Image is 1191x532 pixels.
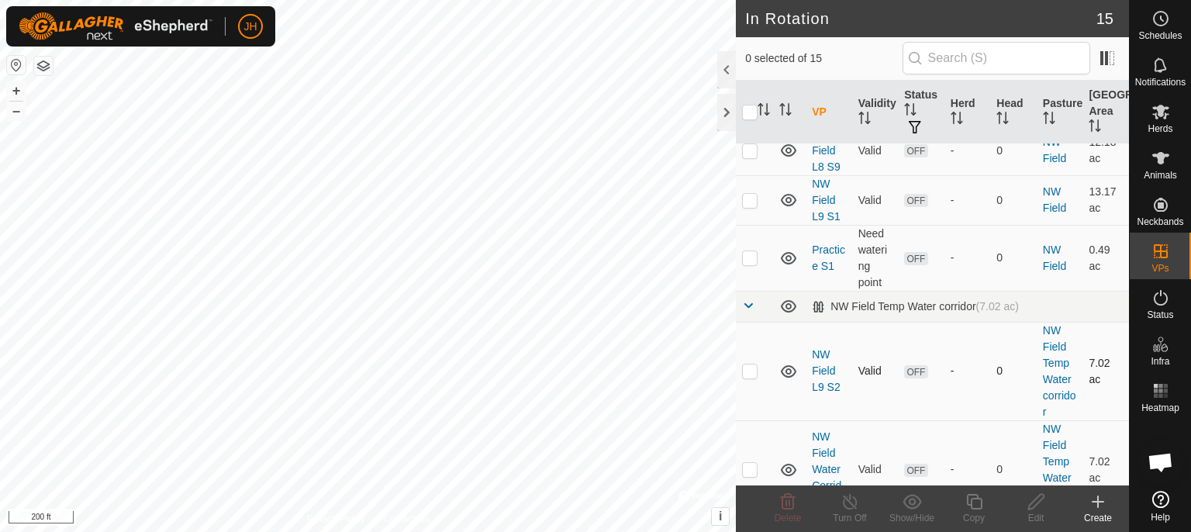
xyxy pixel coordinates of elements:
span: Heatmap [1141,403,1179,413]
span: Help [1151,513,1170,522]
th: Validity [852,81,899,144]
span: i [719,510,722,523]
td: Valid [852,322,899,420]
a: Help [1130,485,1191,528]
span: Herds [1148,124,1172,133]
span: Animals [1144,171,1177,180]
td: 0 [990,175,1037,225]
td: 7.02 ac [1082,322,1129,420]
a: NW Field Water Corridor [812,430,841,508]
td: Valid [852,175,899,225]
td: Need watering point [852,225,899,291]
div: - [951,250,985,266]
div: - [951,192,985,209]
div: - [951,143,985,159]
button: + [7,81,26,100]
a: Privacy Policy [307,512,365,526]
a: NW Field [1043,185,1066,214]
td: 12.18 ac [1082,126,1129,175]
div: Edit [1005,511,1067,525]
span: Infra [1151,357,1169,366]
div: NW Field Temp Water corridor [812,300,1019,313]
a: NW Field [1043,244,1066,272]
td: Valid [852,126,899,175]
p-sorticon: Activate to sort [779,105,792,118]
h2: In Rotation [745,9,1096,28]
p-sorticon: Activate to sort [1043,114,1055,126]
span: VPs [1151,264,1169,273]
a: Contact Us [383,512,429,526]
td: Valid [852,420,899,519]
button: Map Layers [34,57,53,75]
span: Neckbands [1137,217,1183,226]
a: NW Field Temp Water corridor [1043,324,1076,418]
span: OFF [904,194,927,207]
div: Turn Off [819,511,881,525]
th: Pasture [1037,81,1083,144]
span: OFF [904,365,927,378]
a: NW Field L9 S1 [812,178,841,223]
a: NW Field L9 S2 [812,348,841,393]
td: 7.02 ac [1082,420,1129,519]
button: – [7,102,26,120]
span: Schedules [1138,31,1182,40]
p-sorticon: Activate to sort [904,105,917,118]
td: 0 [990,126,1037,175]
a: NW Field Temp Water corridor [1043,423,1076,516]
span: JH [243,19,257,35]
p-sorticon: Activate to sort [858,114,871,126]
input: Search (S) [903,42,1090,74]
th: [GEOGRAPHIC_DATA] Area [1082,81,1129,144]
div: - [951,363,985,379]
div: Copy [943,511,1005,525]
th: Status [898,81,944,144]
td: 13.17 ac [1082,175,1129,225]
button: i [712,508,729,525]
td: 0.49 ac [1082,225,1129,291]
p-sorticon: Activate to sort [758,105,770,118]
th: VP [806,81,852,144]
div: Open chat [1137,439,1184,485]
button: Reset Map [7,56,26,74]
td: 0 [990,420,1037,519]
p-sorticon: Activate to sort [951,114,963,126]
a: NW Field L8 S9 [812,128,841,173]
span: OFF [904,464,927,477]
a: Practice S1 [812,244,845,272]
img: Gallagher Logo [19,12,212,40]
th: Head [990,81,1037,144]
div: - [951,461,985,478]
span: 15 [1096,7,1113,30]
span: (7.02 ac) [976,300,1019,313]
span: Status [1147,310,1173,320]
th: Herd [944,81,991,144]
p-sorticon: Activate to sort [1089,122,1101,134]
div: Show/Hide [881,511,943,525]
span: Delete [775,513,802,523]
span: Notifications [1135,78,1186,87]
td: 0 [990,322,1037,420]
span: OFF [904,252,927,265]
span: OFF [904,144,927,157]
span: 0 selected of 15 [745,50,902,67]
div: Create [1067,511,1129,525]
p-sorticon: Activate to sort [996,114,1009,126]
td: 0 [990,225,1037,291]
